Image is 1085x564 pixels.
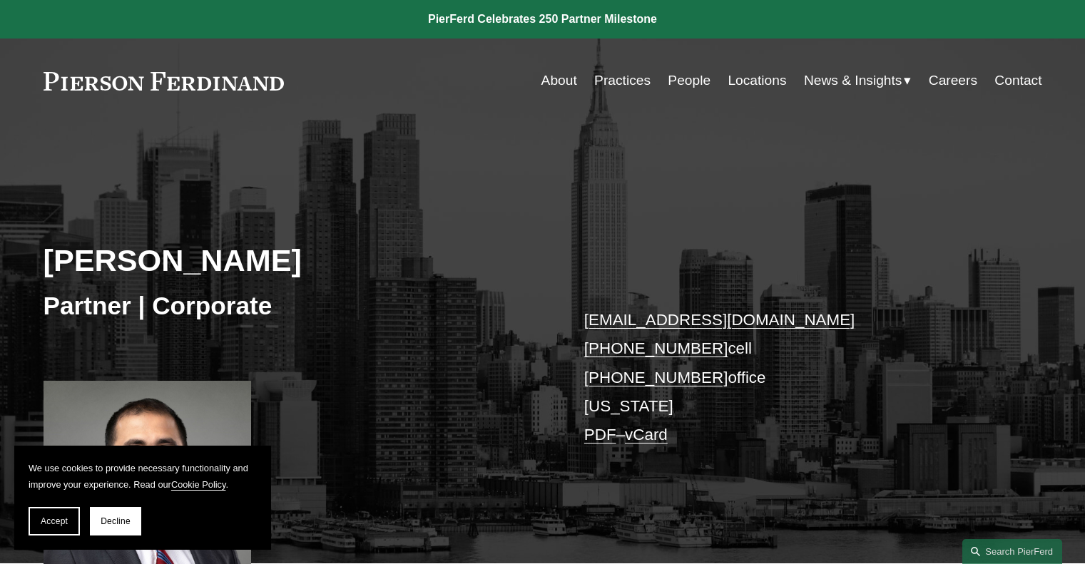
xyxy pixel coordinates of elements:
a: Locations [728,67,786,94]
a: Contact [994,67,1041,94]
section: Cookie banner [14,446,271,550]
span: Accept [41,516,68,526]
button: Accept [29,507,80,535]
a: folder dropdown [804,67,912,94]
button: Decline [90,507,141,535]
a: [PHONE_NUMBER] [584,369,728,386]
a: vCard [625,426,668,443]
p: cell office [US_STATE] – [584,306,1000,450]
a: People [668,67,710,94]
span: News & Insights [804,68,902,93]
h2: [PERSON_NAME] [44,242,543,279]
a: Cookie Policy [171,479,226,490]
a: Careers [929,67,977,94]
a: About [541,67,577,94]
span: Decline [101,516,131,526]
h3: Partner | Corporate [44,290,543,322]
a: PDF [584,426,616,443]
p: We use cookies to provide necessary functionality and improve your experience. Read our . [29,460,257,493]
a: Search this site [962,539,1062,564]
a: Practices [594,67,651,94]
a: [PHONE_NUMBER] [584,339,728,357]
a: [EMAIL_ADDRESS][DOMAIN_NAME] [584,311,855,329]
